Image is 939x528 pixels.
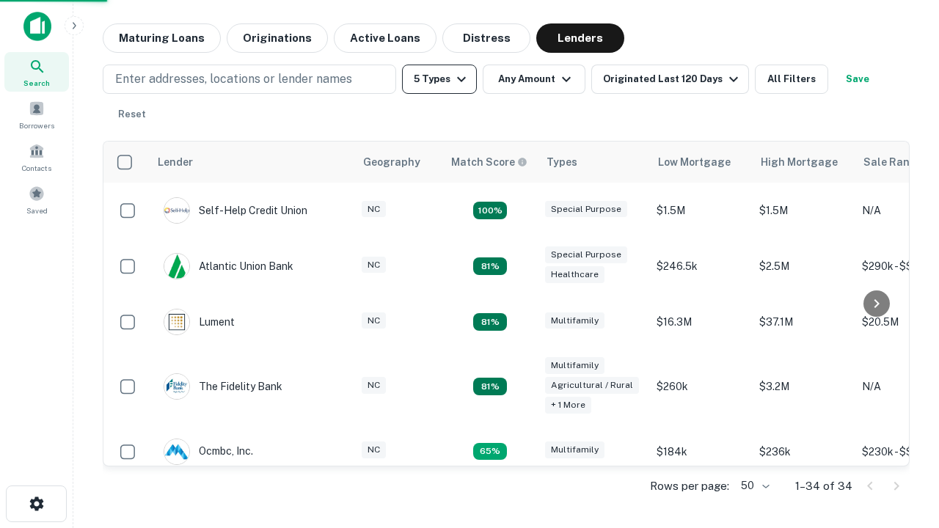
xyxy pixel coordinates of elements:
td: $184k [649,424,752,480]
th: Capitalize uses an advanced AI algorithm to match your search with the best lender. The match sco... [442,142,538,183]
button: All Filters [755,65,828,94]
div: Matching Properties: 5, hasApolloMatch: undefined [473,313,507,331]
span: Contacts [22,162,51,174]
div: Special Purpose [545,201,627,218]
td: $1.5M [752,183,855,238]
div: Originated Last 120 Days [603,70,742,88]
div: Ocmbc, Inc. [164,439,253,465]
a: Search [4,52,69,92]
div: Matching Properties: 5, hasApolloMatch: undefined [473,378,507,395]
span: Saved [26,205,48,216]
div: Atlantic Union Bank [164,253,293,279]
a: Saved [4,180,69,219]
td: $3.2M [752,350,855,424]
div: Multifamily [545,312,604,329]
p: 1–34 of 34 [795,477,852,495]
div: NC [362,377,386,394]
h6: Match Score [451,154,525,170]
td: $236k [752,424,855,480]
div: NC [362,441,386,458]
div: Lument [164,309,235,335]
span: Search [23,77,50,89]
button: Originations [227,23,328,53]
img: picture [164,198,189,223]
th: Low Mortgage [649,142,752,183]
div: Multifamily [545,441,604,458]
div: NC [362,201,386,218]
div: + 1 more [545,397,591,414]
div: Matching Properties: 11, hasApolloMatch: undefined [473,202,507,219]
p: Enter addresses, locations or lender names [115,70,352,88]
td: $16.3M [649,294,752,350]
p: Rows per page: [650,477,729,495]
div: Multifamily [545,357,604,374]
button: Lenders [536,23,624,53]
td: $1.5M [649,183,752,238]
div: Capitalize uses an advanced AI algorithm to match your search with the best lender. The match sco... [451,154,527,170]
div: 50 [735,475,772,496]
iframe: Chat Widget [866,411,939,481]
div: Matching Properties: 4, hasApolloMatch: undefined [473,443,507,461]
div: Lender [158,153,193,171]
td: $246.5k [649,238,752,294]
button: Save your search to get updates of matches that match your search criteria. [834,65,881,94]
button: Originated Last 120 Days [591,65,749,94]
div: High Mortgage [761,153,838,171]
th: High Mortgage [752,142,855,183]
button: 5 Types [402,65,477,94]
img: picture [164,309,189,334]
div: Matching Properties: 5, hasApolloMatch: undefined [473,257,507,275]
img: picture [164,439,189,464]
div: Healthcare [545,266,604,283]
td: $2.5M [752,238,855,294]
button: Any Amount [483,65,585,94]
button: Distress [442,23,530,53]
div: The Fidelity Bank [164,373,282,400]
button: Reset [109,100,156,129]
span: Borrowers [19,120,54,131]
td: $37.1M [752,294,855,350]
div: Special Purpose [545,246,627,263]
div: Geography [363,153,420,171]
img: picture [164,374,189,399]
div: Self-help Credit Union [164,197,307,224]
div: Types [547,153,577,171]
div: Agricultural / Rural [545,377,639,394]
button: Maturing Loans [103,23,221,53]
div: NC [362,312,386,329]
th: Geography [354,142,442,183]
img: capitalize-icon.png [23,12,51,41]
a: Borrowers [4,95,69,134]
button: Enter addresses, locations or lender names [103,65,396,94]
img: picture [164,254,189,279]
td: $260k [649,350,752,424]
a: Contacts [4,137,69,177]
th: Types [538,142,649,183]
th: Lender [149,142,354,183]
button: Active Loans [334,23,436,53]
div: Low Mortgage [658,153,731,171]
div: NC [362,257,386,274]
